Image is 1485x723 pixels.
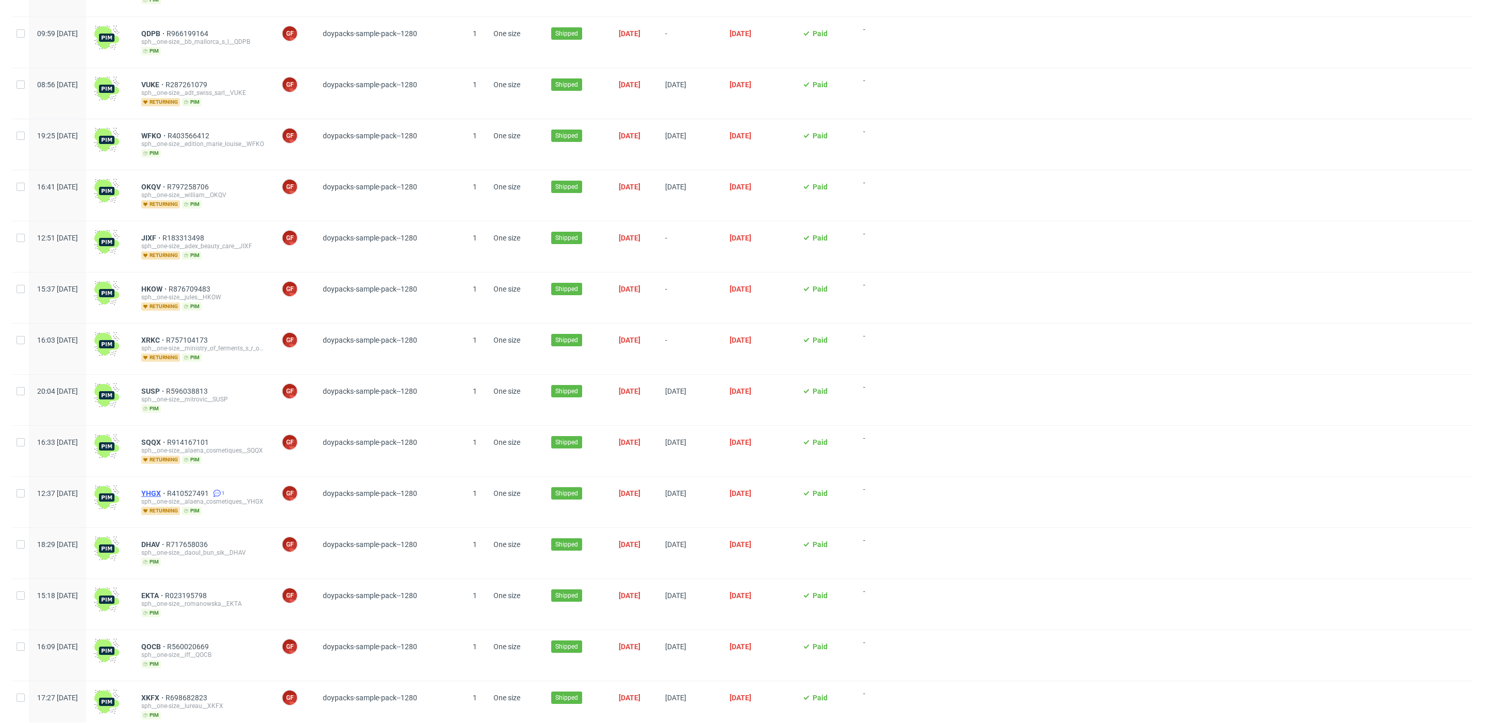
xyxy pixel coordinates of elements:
[730,694,751,702] span: [DATE]
[182,251,202,260] span: pim
[323,285,417,293] span: doypacks-sample-pack--1280
[323,183,417,191] span: doypacks-sample-pack--1280
[813,285,828,293] span: Paid
[167,489,211,497] a: R410527491
[665,336,713,362] span: -
[141,438,167,446] a: SQQX
[665,591,686,600] span: [DATE]
[730,285,751,293] span: [DATE]
[141,387,166,395] span: SUSP
[141,47,161,55] span: pim
[283,588,297,603] figcaption: GF
[813,336,828,344] span: Paid
[813,438,828,446] span: Paid
[730,29,751,38] span: [DATE]
[323,29,417,38] span: doypacks-sample-pack--1280
[141,285,169,293] span: HKOW
[555,182,578,191] span: Shipped
[141,642,167,651] a: QOCB
[863,127,895,157] span: -
[141,140,265,148] div: sph__one-size__edition_marie_louise__WFKO
[493,285,520,293] span: One size
[730,387,751,395] span: [DATE]
[94,281,119,306] img: wHgJFi1I6lmhQAAAABJRU5ErkJggg==
[863,638,895,668] span: -
[37,642,78,651] span: 16:09 [DATE]
[493,540,520,549] span: One size
[94,587,119,612] img: wHgJFi1I6lmhQAAAABJRU5ErkJggg==
[37,29,78,38] span: 09:59 [DATE]
[141,38,265,46] div: sph__one-size__bb_mallorca_s_l__QDPB
[493,183,520,191] span: One size
[323,540,417,549] span: doypacks-sample-pack--1280
[141,336,166,344] a: XRKC
[283,26,297,41] figcaption: GF
[730,81,751,89] span: [DATE]
[813,81,828,89] span: Paid
[222,489,225,497] span: 1
[283,486,297,501] figcaption: GF
[141,183,167,191] span: OKQV
[141,507,180,515] span: returning
[182,354,202,362] span: pim
[37,591,78,600] span: 15:18 [DATE]
[94,76,119,101] img: wHgJFi1I6lmhQAAAABJRU5ErkJggg==
[167,29,210,38] span: R966199164
[37,132,78,140] span: 19:25 [DATE]
[37,694,78,702] span: 17:27 [DATE]
[665,642,686,651] span: [DATE]
[166,336,210,344] span: R757104173
[323,234,417,242] span: doypacks-sample-pack--1280
[37,285,78,293] span: 15:37 [DATE]
[473,132,477,140] span: 1
[182,302,202,311] span: pim
[813,489,828,497] span: Paid
[162,234,206,242] a: R183313498
[141,81,166,89] span: VUKE
[166,81,209,89] a: R287261079
[141,600,265,608] div: sph__one-size__romanowska__EKTA
[323,132,417,140] span: doypacks-sample-pack--1280
[141,702,265,710] div: sph__one-size__lureau__XKFX
[141,242,265,250] div: sph__one-size__adex_beauty_care__JIXF
[555,540,578,549] span: Shipped
[813,642,828,651] span: Paid
[283,639,297,654] figcaption: GF
[94,332,119,357] img: wHgJFi1I6lmhQAAAABJRU5ErkJggg==
[37,183,78,191] span: 16:41 [DATE]
[473,438,477,446] span: 1
[141,497,265,506] div: sph__one-size__alaena_cosmetiques__YHGX
[37,540,78,549] span: 18:29 [DATE]
[166,540,210,549] a: R717658036
[813,387,828,395] span: Paid
[555,642,578,651] span: Shipped
[665,540,686,549] span: [DATE]
[863,689,895,719] span: -
[283,282,297,296] figcaption: GF
[863,281,895,311] span: -
[730,489,751,497] span: [DATE]
[141,29,167,38] span: QDPB
[813,234,828,242] span: Paid
[493,489,520,497] span: One size
[141,591,165,600] span: EKTA
[37,81,78,89] span: 08:56 [DATE]
[283,435,297,449] figcaption: GF
[473,336,477,344] span: 1
[141,344,265,352] div: sph__one-size__ministry_of_ferments_s_r_o__XRKC
[165,591,209,600] span: R023195798
[863,332,895,362] span: -
[94,536,119,561] img: wHgJFi1I6lmhQAAAABJRU5ErkJggg==
[863,230,895,260] span: -
[555,284,578,294] span: Shipped
[730,336,751,344] span: [DATE]
[863,179,895,208] span: -
[141,489,167,497] a: YHGX
[166,694,209,702] a: R698682823
[166,387,210,395] span: R596038813
[141,293,265,301] div: sph__one-size__jules__HKOW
